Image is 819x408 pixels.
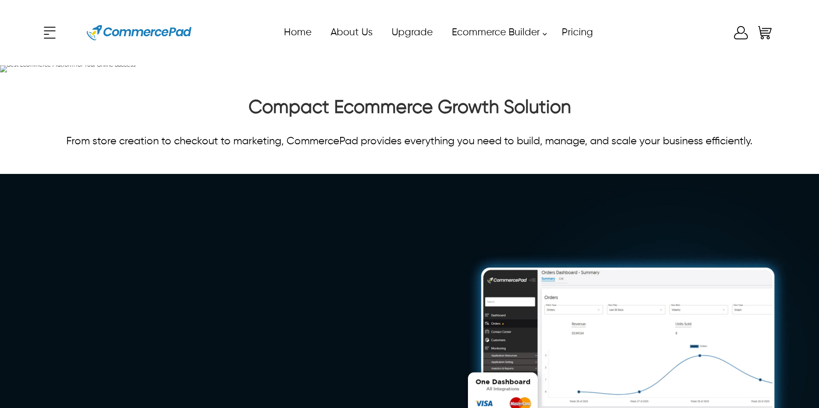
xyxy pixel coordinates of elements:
[274,23,321,42] a: Home
[756,24,774,41] a: Shopping Cart
[80,13,198,52] a: Website Logo for Commerce Pad
[552,23,602,42] a: Pricing
[442,23,552,42] a: Ecommerce Builder
[321,23,382,42] a: About Us
[41,97,778,123] h2: Compact Ecommerce Growth Solution
[382,23,442,42] a: Upgrade
[87,13,191,52] img: Website Logo for Commerce Pad
[41,133,778,149] p: From store creation to checkout to marketing, CommercePad provides everything you need to build, ...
